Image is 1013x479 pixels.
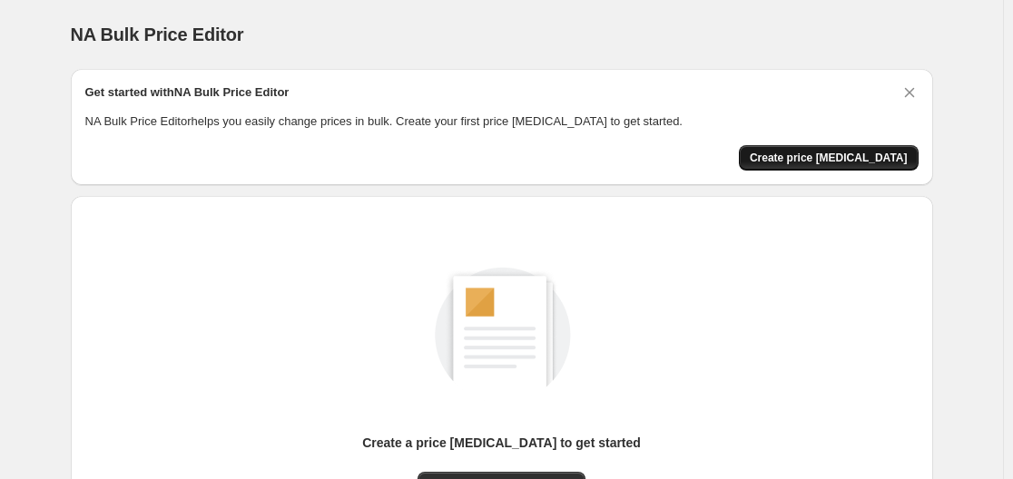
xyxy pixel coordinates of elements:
h2: Get started with NA Bulk Price Editor [85,83,290,102]
button: Create price change job [739,145,919,171]
button: Dismiss card [900,83,919,102]
p: Create a price [MEDICAL_DATA] to get started [362,434,641,452]
p: NA Bulk Price Editor helps you easily change prices in bulk. Create your first price [MEDICAL_DAT... [85,112,919,131]
span: NA Bulk Price Editor [71,24,244,44]
span: Create price [MEDICAL_DATA] [750,151,908,165]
